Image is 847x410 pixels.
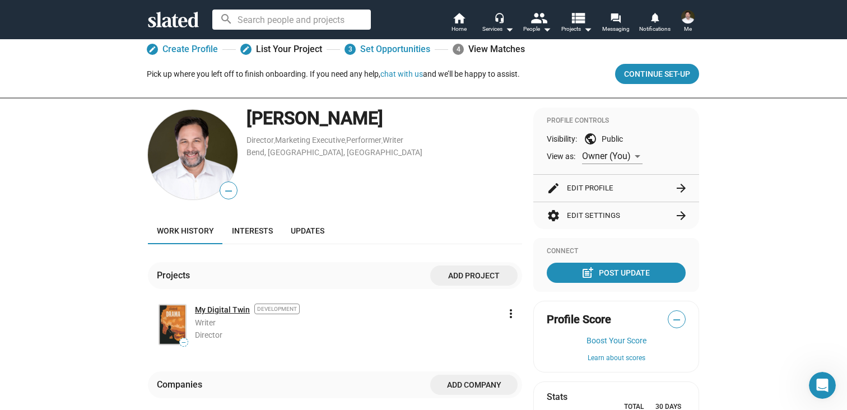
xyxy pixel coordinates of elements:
[346,136,381,145] a: Performer
[159,305,186,344] img: Poster: My Digital Twin
[547,312,611,327] span: Profile Score
[157,226,214,235] span: Work history
[547,175,686,202] button: Edit Profile
[547,202,686,229] button: Edit Settings
[674,8,701,37] button: Brian Craig HinderbergerMe
[635,11,674,36] a: Notifications
[180,339,188,346] span: —
[639,22,671,36] span: Notifications
[452,11,466,25] mat-icon: home
[452,22,467,36] span: Home
[148,217,223,244] a: Work history
[602,22,630,36] span: Messaging
[383,136,403,145] a: Writer
[439,265,509,286] span: Add project
[547,117,686,125] div: Profile Controls
[195,305,250,315] a: My Digital Twin
[547,181,560,195] mat-icon: edit
[147,39,218,59] a: Create Profile
[439,11,478,36] a: Home
[504,307,518,320] mat-icon: more_vert
[345,44,356,55] span: 3
[439,375,509,395] span: Add Company
[275,136,345,145] a: Marketing Executive
[581,22,594,36] mat-icon: arrow_drop_down
[482,22,514,36] div: Services
[345,138,346,144] span: ,
[547,263,686,283] button: Post Update
[478,11,518,36] button: Services
[547,132,686,146] div: Visibility: Public
[615,64,699,84] button: Continue Set-up
[240,39,322,59] a: List Your Project
[584,132,597,146] mat-icon: public
[596,11,635,36] a: Messaging
[345,39,430,59] a: 3Set Opportunities
[148,45,156,53] mat-icon: edit
[547,354,686,363] button: Learn about scores
[557,11,596,36] button: Projects
[547,336,686,345] button: Boost Your Score
[242,45,250,53] mat-icon: edit
[561,22,592,36] span: Projects
[518,11,557,36] button: People
[530,10,547,26] mat-icon: people
[502,22,516,36] mat-icon: arrow_drop_down
[624,64,690,84] span: Continue Set-up
[582,151,631,161] span: Owner (You)
[430,375,518,395] button: Add Company
[147,69,520,80] div: Pick up where you left off to finish onboarding. If you need any help, and we’ll be happy to assist.
[195,318,216,327] span: Writer
[232,226,273,235] span: Interests
[254,304,300,314] span: Development
[674,181,688,195] mat-icon: arrow_forward
[570,10,586,26] mat-icon: view_list
[246,106,522,131] div: [PERSON_NAME]
[809,372,836,399] iframe: Intercom live chat
[212,10,371,30] input: Search people and projects
[430,265,518,286] button: Add project
[246,148,422,157] a: Bend, [GEOGRAPHIC_DATA], [GEOGRAPHIC_DATA]
[649,12,660,22] mat-icon: notifications
[523,22,551,36] div: People
[681,10,695,24] img: Brian Craig Hinderberger
[148,110,238,199] img: Brian Craig Hinderberger
[157,269,194,281] div: Projects
[583,263,650,283] div: Post Update
[381,138,383,144] span: ,
[684,22,692,36] span: Me
[540,22,553,36] mat-icon: arrow_drop_down
[282,217,333,244] a: Updates
[246,136,274,145] a: Director
[581,266,594,279] mat-icon: post_add
[547,247,686,256] div: Connect
[494,12,504,22] mat-icon: headset_mic
[274,138,275,144] span: ,
[220,184,237,198] span: —
[380,69,423,78] button: chat with us
[547,391,567,403] mat-card-title: Stats
[195,330,222,339] span: Director
[291,226,324,235] span: Updates
[453,44,464,55] span: 4
[547,209,560,222] mat-icon: settings
[453,39,525,59] div: View Matches
[674,209,688,222] mat-icon: arrow_forward
[610,12,621,23] mat-icon: forum
[668,313,685,327] span: —
[223,217,282,244] a: Interests
[547,151,575,162] span: View as:
[157,379,207,390] div: Companies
